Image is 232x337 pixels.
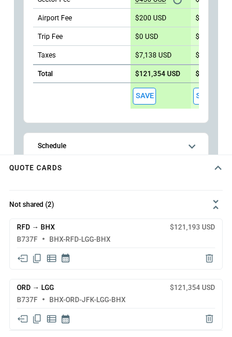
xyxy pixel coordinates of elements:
span: Copy quote content [31,253,43,264]
span: Display quote schedule [60,253,71,264]
h6: Schedule [38,142,66,150]
p: $200 USD [195,14,227,23]
span: Display detailed quote content [46,313,57,325]
p: Taxes [38,51,56,60]
p: $3,946 USD [195,51,232,60]
p: Trip Fee [38,32,63,42]
span: Copy quote content [31,313,43,325]
p: $7,138 USD [135,51,172,60]
h6: BHX-RFD-LGG-BHX [49,236,111,243]
h6: Not shared (2) [9,201,54,209]
h6: ORD → LGG [17,284,54,292]
button: Not shared (2) [9,191,223,218]
p: Airport Fee [38,13,72,23]
h6: RFD → BHX [17,224,55,231]
h4: Quote cards [9,166,62,171]
h6: Total [38,70,53,78]
h6: B737F [17,296,38,304]
span: Display quote schedule [60,313,71,325]
h6: $121,354 USD [170,284,215,292]
p: $0 USD [135,33,158,41]
span: Delete quote [204,313,215,325]
span: Save this aircraft quote and copy details to clipboard [133,88,156,105]
p: $500 USD [195,33,227,41]
button: Save [133,88,156,105]
h6: BHX-ORD-JFK-LGG-BHX [49,296,126,304]
p: $200 USD [135,14,166,23]
span: Delete quote [204,253,215,264]
span: Share quote in email [17,313,28,325]
span: Save this aircraft quote and copy details to clipboard [193,88,216,105]
h6: $121,193 USD [170,224,215,231]
p: $121,354 USD [135,70,180,78]
span: Share quote in email [17,253,28,264]
span: Display detailed quote content [46,253,57,264]
h6: B737F [17,236,38,243]
button: Save [193,88,216,105]
button: Schedule [33,133,199,159]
